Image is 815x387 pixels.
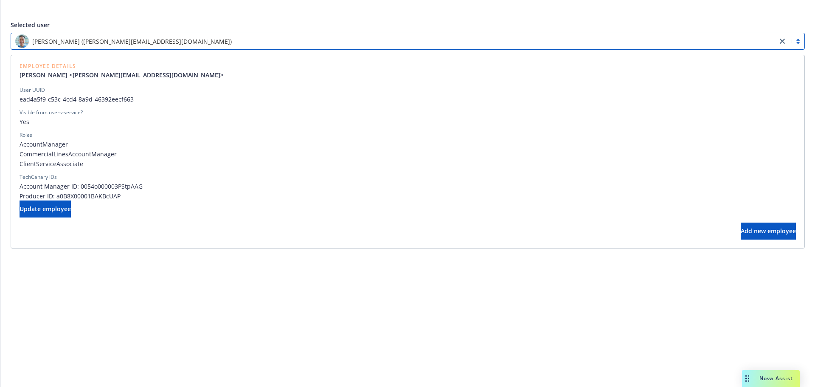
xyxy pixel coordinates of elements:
[742,370,800,387] button: Nova Assist
[20,192,796,201] span: Producer ID: a0B8X00001BAKBcUAP
[20,205,71,213] span: Update employee
[32,37,232,46] span: [PERSON_NAME] ([PERSON_NAME][EMAIL_ADDRESS][DOMAIN_NAME])
[20,95,796,104] span: ead4a5f9-c53c-4cd4-8a9d-46392eecf663
[20,140,796,149] span: AccountManager
[741,223,796,240] button: Add new employee
[759,375,793,382] span: Nova Assist
[742,370,753,387] div: Drag to move
[20,173,57,181] div: TechCanary IDs
[11,21,50,29] span: Selected user
[15,34,29,48] img: photo
[20,117,796,126] span: Yes
[20,64,230,69] span: Employee Details
[20,109,83,116] div: Visible from users-service?
[20,131,32,139] div: Roles
[777,36,787,46] a: close
[20,182,796,191] span: Account Manager ID: 0054o000003PStpAAG
[20,71,230,79] a: [PERSON_NAME] <[PERSON_NAME][EMAIL_ADDRESS][DOMAIN_NAME]>
[20,159,796,168] span: ClientServiceAssociate
[20,150,796,158] span: CommercialLinesAccountManager
[15,34,773,48] span: photo[PERSON_NAME] ([PERSON_NAME][EMAIL_ADDRESS][DOMAIN_NAME])
[20,86,45,94] div: User UUID
[741,227,796,235] span: Add new employee
[20,201,71,218] button: Update employee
